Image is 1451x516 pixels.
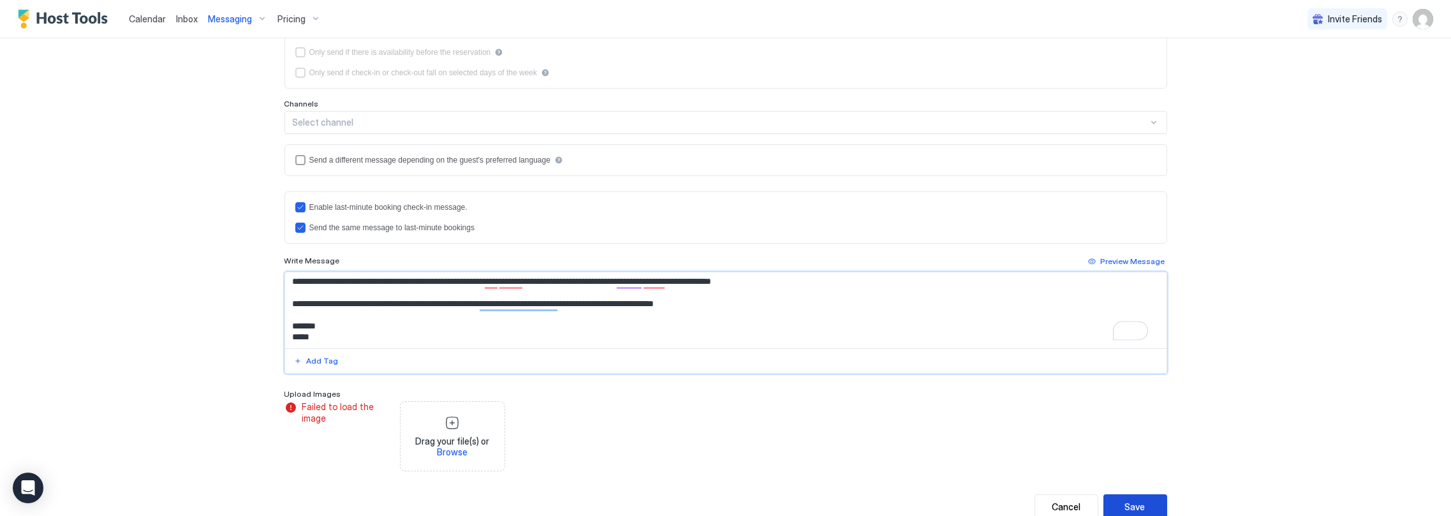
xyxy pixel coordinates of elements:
[295,202,1156,212] div: lastMinuteMessageEnabled
[292,353,341,369] button: Add Tag
[129,12,166,26] a: Calendar
[129,13,166,24] span: Calendar
[309,156,550,165] div: Send a different message depending on the guest's preferred language
[18,10,114,29] a: Host Tools Logo
[13,473,43,503] div: Open Intercom Messenger
[277,13,306,25] span: Pricing
[1101,256,1165,267] div: Preview Message
[284,389,341,399] span: Upload Images
[284,256,340,265] span: Write Message
[309,223,475,232] div: Send the same message to last-minute bookings
[1392,11,1408,27] div: menu
[295,68,1156,78] div: isLimited
[309,48,491,57] div: Only send if there is availability before the reservation
[295,47,1156,57] div: beforeReservation
[1413,9,1433,29] div: User profile
[293,117,1148,128] div: Select channel
[302,401,385,424] span: Failed to load the image
[176,12,198,26] a: Inbox
[406,436,499,458] span: Drag your file(s) or
[309,68,538,77] div: Only send if check-in or check-out fall on selected days of the week
[1052,500,1080,513] div: Cancel
[309,203,468,212] div: Enable last-minute booking check-in message.
[285,272,1167,348] textarea: To enrich screen reader interactions, please activate Accessibility in Grammarly extension settings
[307,355,339,367] div: Add Tag
[295,155,1156,165] div: languagesEnabled
[437,446,468,457] span: Browse
[176,13,198,24] span: Inbox
[1328,13,1382,25] span: Invite Friends
[208,13,252,25] span: Messaging
[1086,254,1167,269] button: Preview Message
[295,223,1156,233] div: lastMinuteMessageIsTheSame
[284,99,319,108] span: Channels
[1125,500,1145,513] div: Save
